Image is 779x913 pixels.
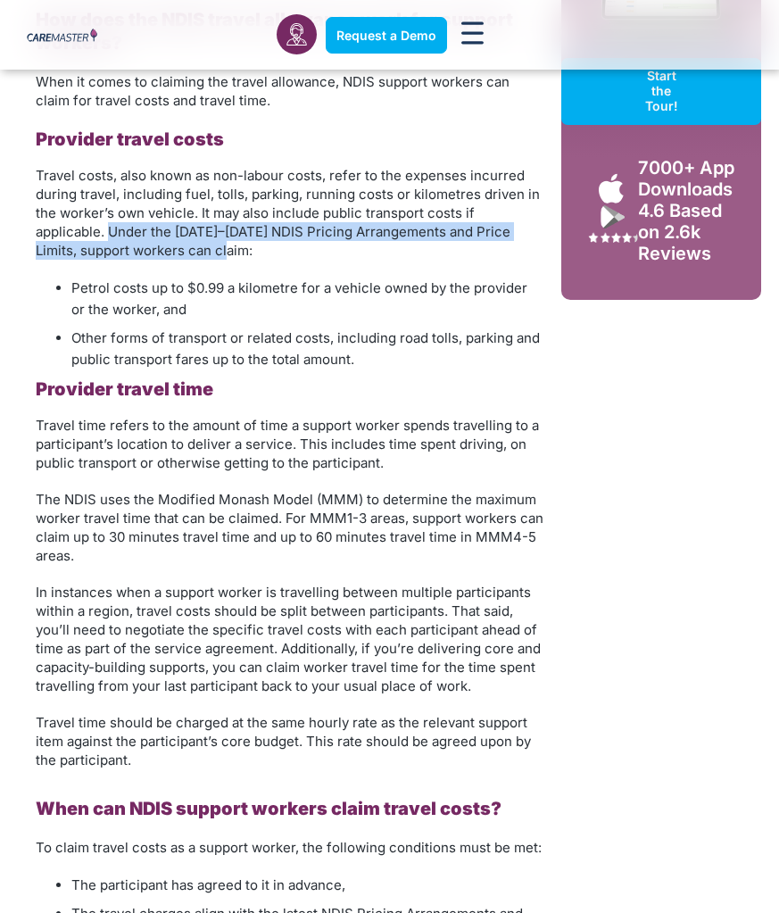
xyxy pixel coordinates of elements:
[36,584,541,694] span: In instances when a support worker is travelling between multiple participants within a region, t...
[36,129,224,150] b: Provider travel costs
[456,16,490,54] div: Menu Toggle
[36,839,542,856] span: To claim travel costs as a support worker, the following conditions must be met:
[71,329,540,368] span: Other forms of transport or related costs, including road tolls, parking and public transport far...
[27,28,97,44] img: CareMaster Logo
[36,417,539,471] span: Travel time refers to the amount of time a support worker spends travelling to a participant’s lo...
[36,491,543,564] span: The NDIS uses the Modified Monash Model (MMM) to determine the maximum worker travel time that ca...
[71,279,527,318] span: Petrol costs up to $0.99 a kilometre for a vehicle owned by the provider or the worker, and
[599,173,624,203] img: Apple App Store Icon
[643,69,679,113] span: Start the Tour!
[638,200,734,264] div: 4.6 Based on 2.6k Reviews
[638,157,734,200] div: 7000+ App Downloads
[71,876,345,893] span: The participant has agreed to it in advance,
[36,378,213,400] b: Provider travel time
[326,17,447,54] a: Request a Demo
[336,28,436,43] span: Request a Demo
[36,73,510,109] span: When it comes to claiming the travel allowance, NDIS support workers can claim for travel costs a...
[588,232,638,242] img: Google Play Store App Review Stars
[36,798,501,819] b: When can NDIS support workers claim travel costs?
[36,167,540,259] span: Travel costs, also known as non-labour costs, refer to the expenses incurred during travel, inclu...
[561,58,761,124] a: Start the Tour!
[36,714,531,768] span: Travel time should be charged at the same hourly rate as the relevant support item against the pa...
[601,203,626,230] img: Google Play App Icon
